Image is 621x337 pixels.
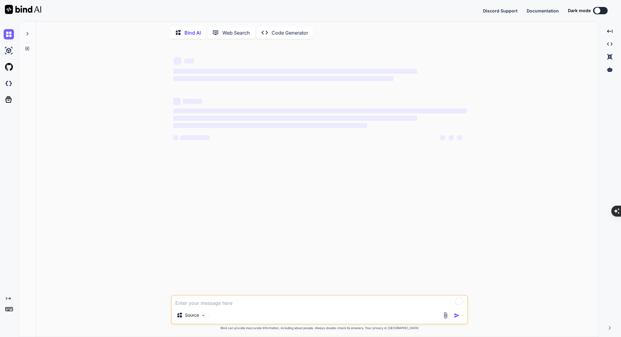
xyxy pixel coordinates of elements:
[184,59,194,63] span: ‌
[4,29,14,39] img: chat
[173,57,182,65] span: ‌
[185,312,199,318] p: Source
[4,45,14,56] img: ai-studio
[568,8,591,14] span: Dark mode
[442,312,449,319] img: attachment
[4,78,14,89] img: darkCloudIdeIcon
[184,29,201,36] p: Bind AI
[172,296,467,307] textarea: To enrich screen reader interactions, please activate Accessibility in Grammarly extension settings
[173,76,393,81] span: ‌
[173,98,181,105] span: ‌
[527,8,559,13] span: Documentation
[527,8,559,14] button: Documentation
[457,135,462,140] span: ‌
[483,8,518,13] span: Discord Support
[449,135,454,140] span: ‌
[173,135,178,140] span: ‌
[4,62,14,72] img: githubLight
[173,123,367,128] span: ‌
[483,8,518,14] button: Discord Support
[440,135,445,140] span: ‌
[173,109,467,113] span: ‌
[173,69,417,74] span: ‌
[171,326,468,330] p: Bind can provide inaccurate information, including about people. Always double-check its answers....
[183,99,202,104] span: ‌
[5,5,41,14] img: Bind AI
[173,116,417,121] span: ‌
[222,29,250,36] p: Web Search
[272,29,308,36] p: Code Generator
[201,313,206,318] img: Pick Models
[454,312,460,318] img: icon
[181,135,210,140] span: ‌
